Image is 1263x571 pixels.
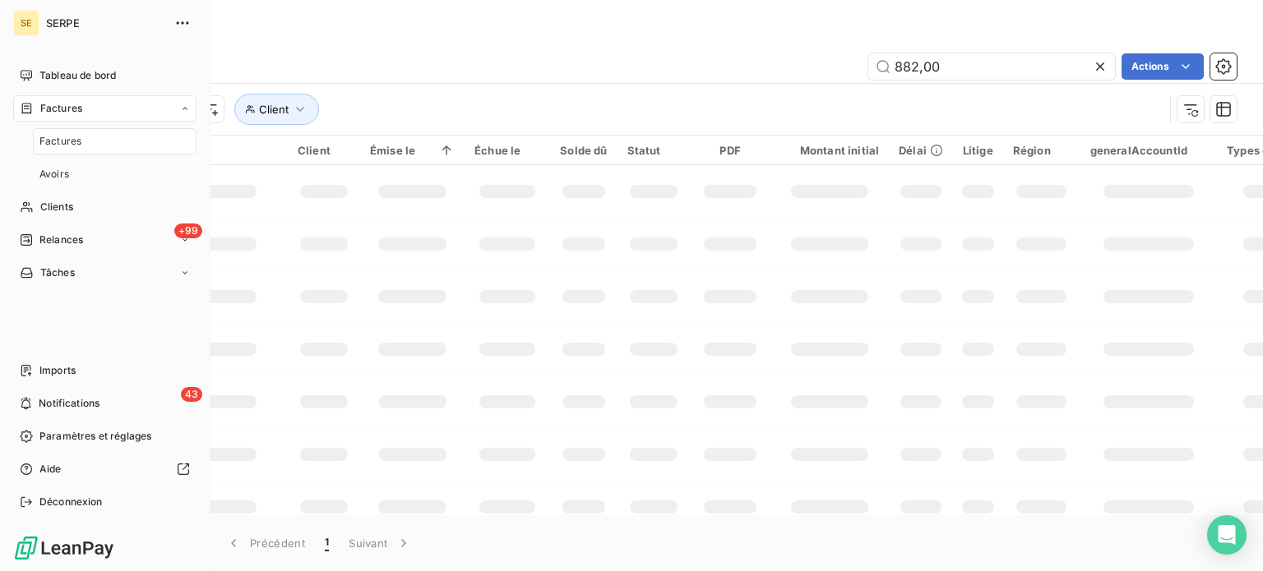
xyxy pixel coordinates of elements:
[963,144,993,157] div: Litige
[40,200,73,214] span: Clients
[780,144,879,157] div: Montant initial
[39,167,69,182] span: Avoirs
[39,134,81,149] span: Factures
[627,144,681,157] div: Statut
[370,144,455,157] div: Émise le
[339,526,422,560] button: Suivant
[13,10,39,36] div: SE
[234,94,319,125] button: Client
[46,16,164,30] span: SERPE
[174,223,202,238] span: +99
[40,265,75,280] span: Tâches
[39,396,99,411] span: Notifications
[1207,515,1247,555] div: Open Intercom Messenger
[1090,144,1207,157] div: generalAccountId
[868,53,1115,80] input: Rechercher
[39,233,83,247] span: Relances
[181,387,202,402] span: 43
[39,462,62,477] span: Aide
[13,456,197,482] a: Aide
[40,101,82,116] span: Factures
[700,144,760,157] div: PDF
[899,144,943,157] div: Délai
[39,495,103,509] span: Déconnexion
[325,535,329,551] span: 1
[474,144,540,157] div: Échue le
[1122,53,1204,80] button: Actions
[259,103,289,116] span: Client
[39,363,76,378] span: Imports
[298,144,350,157] div: Client
[39,68,116,83] span: Tableau de bord
[1013,144,1071,157] div: Région
[13,535,115,561] img: Logo LeanPay
[39,429,151,444] span: Paramètres et réglages
[315,526,339,560] button: 1
[215,526,315,560] button: Précédent
[560,144,607,157] div: Solde dû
